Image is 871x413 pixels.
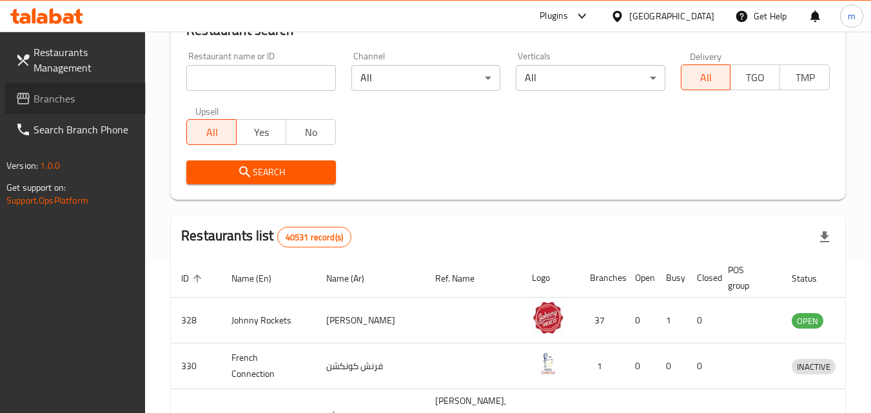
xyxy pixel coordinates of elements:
button: TGO [730,64,780,90]
div: Export file [809,222,840,253]
span: TGO [736,68,775,87]
td: Johnny Rockets [221,298,316,343]
td: [PERSON_NAME] [316,298,425,343]
span: Restaurants Management [34,44,135,75]
td: 330 [171,343,221,389]
td: 0 [625,298,656,343]
h2: Restaurants list [181,226,351,247]
a: Search Branch Phone [5,114,146,145]
button: TMP [779,64,830,90]
img: French Connection [532,347,564,379]
td: 0 [656,343,687,389]
label: Delivery [690,52,722,61]
div: All [516,65,665,91]
td: French Connection [221,343,316,389]
span: Search [197,164,325,180]
span: 40531 record(s) [278,231,351,244]
span: Get support on: [6,179,66,196]
div: All [351,65,500,91]
h2: Restaurant search [186,21,830,40]
td: 0 [687,298,718,343]
span: 1.0.0 [40,157,60,174]
a: Restaurants Management [5,37,146,83]
th: Branches [580,258,625,298]
td: 0 [625,343,656,389]
td: فرنش كونكشن [316,343,425,389]
button: All [186,119,237,145]
th: Logo [522,258,580,298]
span: TMP [785,68,825,87]
img: Johnny Rockets [532,302,564,334]
span: All [192,123,231,142]
input: Search for restaurant name or ID.. [186,65,335,91]
th: Busy [656,258,687,298]
td: 328 [171,298,221,343]
span: POS group [728,262,766,293]
a: Branches [5,83,146,114]
button: All [681,64,731,90]
button: Yes [236,119,286,145]
span: No [291,123,331,142]
span: Yes [242,123,281,142]
span: m [848,9,856,23]
div: Total records count [277,227,351,247]
span: OPEN [792,314,823,329]
div: INACTIVE [792,359,836,374]
span: Search Branch Phone [34,122,135,137]
td: 0 [687,343,718,389]
span: All [687,68,726,87]
span: Name (Ar) [326,271,381,286]
span: INACTIVE [792,360,836,374]
td: 1 [580,343,625,389]
span: Name (En) [231,271,288,286]
span: ID [181,271,206,286]
a: Support.OpsPlatform [6,192,88,209]
span: Ref. Name [435,271,491,286]
th: Open [625,258,656,298]
div: OPEN [792,313,823,329]
button: No [286,119,336,145]
button: Search [186,160,335,184]
span: Version: [6,157,38,174]
label: Upsell [195,106,219,115]
div: [GEOGRAPHIC_DATA] [629,9,714,23]
td: 37 [580,298,625,343]
div: Plugins [540,8,568,24]
span: Branches [34,91,135,106]
th: Closed [687,258,718,298]
span: Status [792,271,834,286]
td: 1 [656,298,687,343]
